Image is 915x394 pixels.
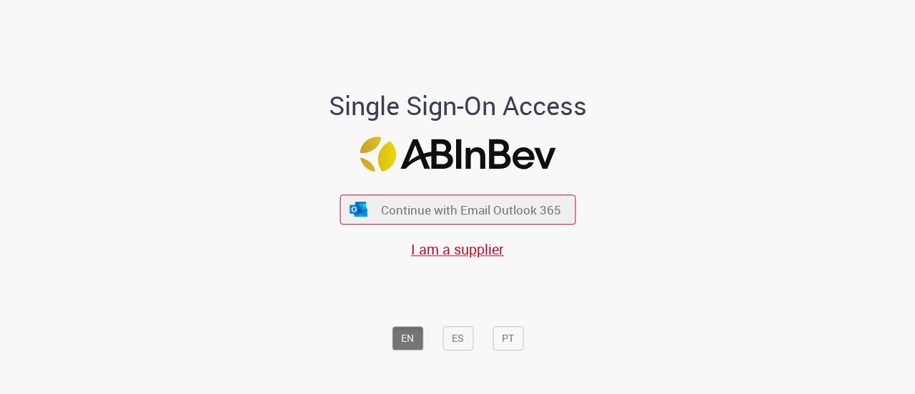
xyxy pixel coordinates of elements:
[259,92,656,120] h1: Single Sign-On Access
[392,326,423,350] button: EN
[411,240,504,259] a: I am a supplier
[360,137,555,172] img: Logo ABInBev
[349,202,369,217] img: ícone Azure/Microsoft 360
[340,195,575,225] button: ícone Azure/Microsoft 360 Continue with Email Outlook 365
[381,202,561,218] span: Continue with Email Outlook 365
[493,326,523,350] button: PT
[442,326,473,350] button: ES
